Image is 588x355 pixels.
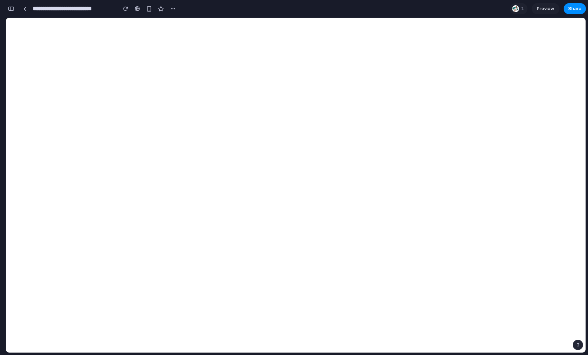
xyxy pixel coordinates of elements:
[521,5,526,12] span: 1
[510,3,527,14] div: 1
[568,5,581,12] span: Share
[537,5,554,12] span: Preview
[564,3,586,14] button: Share
[532,3,559,14] a: Preview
